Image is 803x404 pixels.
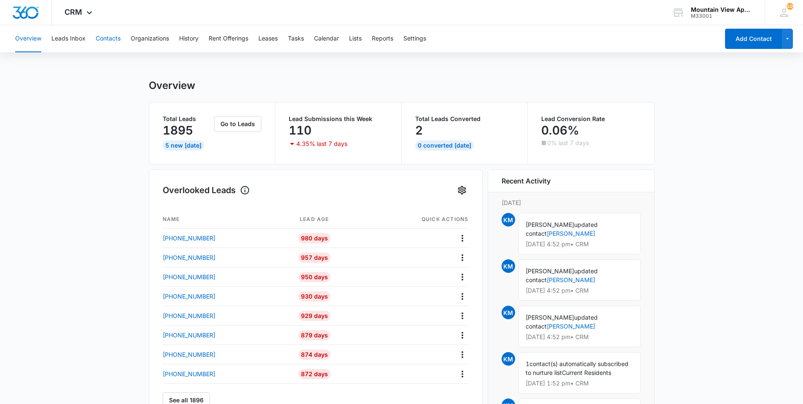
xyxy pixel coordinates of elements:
[163,311,215,320] p: [PHONE_NUMBER]
[96,25,121,52] button: Contacts
[526,360,628,376] span: contact(s) automatically subscribed to nurture list
[526,288,634,294] p: [DATE] 4:52 pm • CRM
[296,141,347,147] p: 4.35% last 7 days
[163,292,215,301] p: [PHONE_NUMBER]
[372,25,393,52] button: Reports
[415,124,423,137] p: 2
[547,323,595,330] a: [PERSON_NAME]
[288,25,304,52] button: Tasks
[547,140,589,146] p: 0% last 7 days
[214,120,261,127] a: Go to Leads
[163,234,271,242] a: [PHONE_NUMBER]
[787,3,793,10] div: notifications count
[691,6,752,13] div: account name
[456,251,469,264] button: Actions
[163,331,271,339] a: [PHONE_NUMBER]
[526,221,574,228] span: [PERSON_NAME]
[298,253,330,263] div: 957 Days
[298,272,330,282] div: 950 Days
[298,311,330,321] div: 929 Days
[502,176,551,186] h6: Recent Activity
[456,309,469,322] button: Actions
[258,25,278,52] button: Leases
[526,314,574,321] span: [PERSON_NAME]
[163,124,193,137] p: 1895
[163,116,213,122] p: Total Leads
[787,3,793,10] span: 109
[209,25,248,52] button: Rent Offerings
[214,116,261,132] button: Go to Leads
[415,116,514,122] p: Total Leads Converted
[547,276,595,283] a: [PERSON_NAME]
[502,306,515,319] span: KM
[131,25,169,52] button: Organizations
[349,25,362,52] button: Lists
[547,230,595,237] a: [PERSON_NAME]
[541,116,641,122] p: Lead Conversion Rate
[163,350,271,359] a: [PHONE_NUMBER]
[163,140,204,151] div: 5 New [DATE]
[456,367,469,380] button: Actions
[526,267,574,275] span: [PERSON_NAME]
[562,369,611,376] span: Current Residents
[314,25,339,52] button: Calendar
[289,124,312,137] p: 110
[526,360,529,367] span: 1
[289,116,388,122] p: Lead Submissions this Week
[456,329,469,342] button: Actions
[502,198,641,207] p: [DATE]
[51,25,86,52] button: Leads Inbox
[526,334,634,340] p: [DATE] 4:52 pm • CRM
[163,210,271,229] th: Name
[455,183,469,197] button: Settings
[526,380,634,386] p: [DATE] 1:52 pm • CRM
[64,8,82,16] span: CRM
[163,369,215,378] p: [PHONE_NUMBER]
[358,210,469,229] th: Quick actions
[163,369,271,378] a: [PHONE_NUMBER]
[298,330,330,340] div: 879 Days
[502,352,515,366] span: KM
[15,25,41,52] button: Overview
[298,291,330,302] div: 930 Days
[163,331,215,339] p: [PHONE_NUMBER]
[163,350,215,359] p: [PHONE_NUMBER]
[725,29,782,49] button: Add Contact
[163,184,250,197] h1: Overlooked Leads
[526,241,634,247] p: [DATE] 4:52 pm • CRM
[456,232,469,245] button: Actions
[298,369,330,379] div: 872 Days
[415,140,474,151] div: 0 Converted [DATE]
[149,79,195,92] h1: Overview
[502,259,515,273] span: KM
[691,13,752,19] div: account id
[403,25,426,52] button: Settings
[541,124,579,137] p: 0.06%
[163,234,215,242] p: [PHONE_NUMBER]
[163,272,271,281] a: [PHONE_NUMBER]
[179,25,199,52] button: History
[456,270,469,283] button: Actions
[502,213,515,226] span: KM
[163,292,271,301] a: [PHONE_NUMBER]
[271,210,358,229] th: Lead age
[456,290,469,303] button: Actions
[298,350,330,360] div: 874 Days
[163,253,271,262] a: [PHONE_NUMBER]
[456,348,469,361] button: Actions
[163,272,215,281] p: [PHONE_NUMBER]
[163,253,215,262] p: [PHONE_NUMBER]
[163,311,271,320] a: [PHONE_NUMBER]
[298,233,330,243] div: 980 Days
